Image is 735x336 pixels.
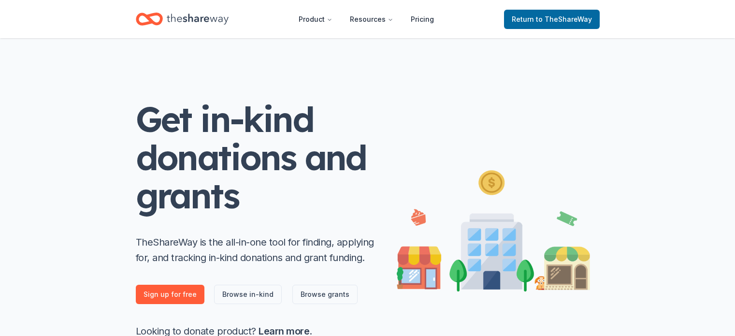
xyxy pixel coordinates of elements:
[136,234,377,265] p: TheShareWay is the all-in-one tool for finding, applying for, and tracking in-kind donations and ...
[214,285,282,304] a: Browse in-kind
[403,10,442,29] a: Pricing
[536,15,592,23] span: to TheShareWay
[291,10,340,29] button: Product
[136,100,377,215] h1: Get in-kind donations and grants
[136,285,204,304] a: Sign up for free
[292,285,358,304] a: Browse grants
[342,10,401,29] button: Resources
[291,8,442,30] nav: Main
[504,10,600,29] a: Returnto TheShareWay
[136,8,229,30] a: Home
[397,166,590,292] img: Illustration for landing page
[512,14,592,25] span: Return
